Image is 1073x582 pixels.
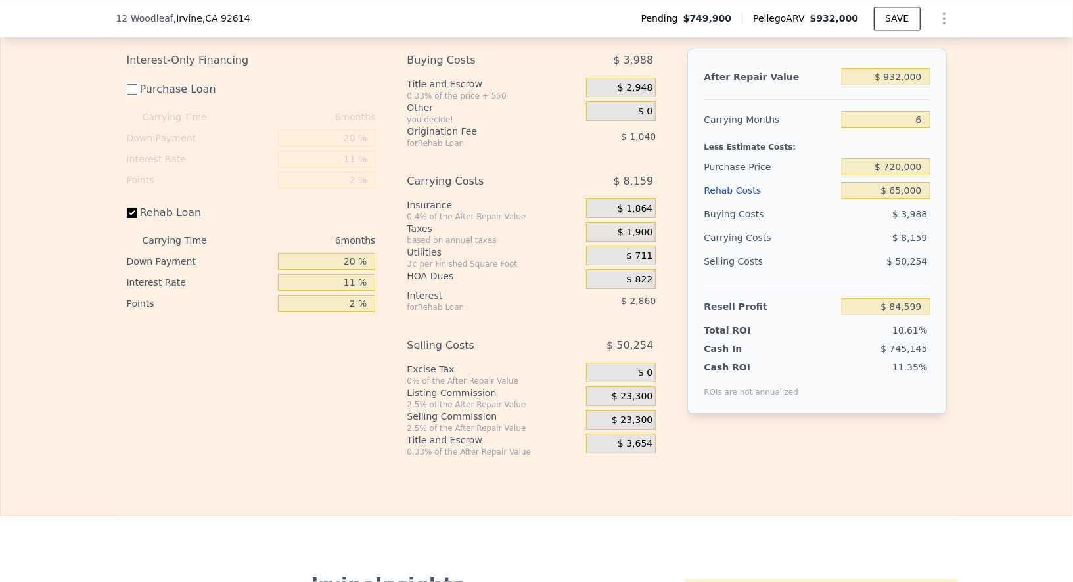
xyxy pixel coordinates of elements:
[407,376,581,386] div: 0% of the After Repair Value
[127,148,273,169] div: Interest Rate
[407,447,581,457] div: 0.33% of the After Repair Value
[704,131,930,155] div: Less Estimate Costs:
[618,203,652,215] span: $ 1,864
[880,344,927,354] span: $ 745,145
[704,65,836,89] div: After Repair Value
[233,106,376,127] div: 6 months
[143,106,228,127] div: Carrying Time
[618,438,652,450] span: $ 3,654
[407,410,581,423] div: Selling Commission
[931,5,957,32] button: Show Options
[407,101,581,114] div: Other
[613,49,653,72] span: $ 3,988
[626,250,652,262] span: $ 711
[407,334,553,357] div: Selling Costs
[173,12,250,25] span: , Irvine
[407,114,581,125] div: you decide!
[407,125,553,138] div: Origination Fee
[626,274,652,286] span: $ 822
[618,227,652,238] span: $ 1,900
[202,13,250,24] span: , CA 92614
[704,226,786,250] div: Carrying Costs
[127,49,376,72] div: Interest-Only Financing
[641,12,683,25] span: Pending
[612,414,652,426] span: $ 23,300
[127,208,137,218] input: Rehab Loan
[704,295,836,319] div: Resell Profit
[704,342,786,355] div: Cash In
[704,179,836,202] div: Rehab Costs
[886,256,927,267] span: $ 50,254
[892,362,927,372] span: 11.35%
[704,250,836,273] div: Selling Costs
[704,324,786,337] div: Total ROI
[407,259,581,269] div: 3¢ per Finished Square Foot
[407,302,553,313] div: for Rehab Loan
[407,423,581,434] div: 2.5% of the After Repair Value
[892,209,927,219] span: $ 3,988
[407,399,581,410] div: 2.5% of the After Repair Value
[704,202,836,226] div: Buying Costs
[143,230,228,251] div: Carrying Time
[407,246,581,259] div: Utilities
[621,296,656,306] span: $ 2,860
[704,108,836,131] div: Carrying Months
[127,272,273,293] div: Interest Rate
[407,138,553,148] div: for Rehab Loan
[407,169,553,193] div: Carrying Costs
[407,222,581,235] div: Taxes
[127,251,273,272] div: Down Payment
[127,78,273,101] label: Purchase Loan
[810,13,859,24] span: $932,000
[753,12,810,25] span: Pellego ARV
[704,155,836,179] div: Purchase Price
[892,233,927,243] span: $ 8,159
[638,367,652,379] span: $ 0
[618,82,652,94] span: $ 2,948
[613,169,653,193] span: $ 8,159
[638,106,652,118] span: $ 0
[407,49,553,72] div: Buying Costs
[407,198,581,212] div: Insurance
[892,325,927,336] span: 10.61%
[407,269,581,282] div: HOA Dues
[407,386,581,399] div: Listing Commission
[704,361,798,374] div: Cash ROI
[127,293,273,314] div: Points
[233,230,376,251] div: 6 months
[407,78,581,91] div: Title and Escrow
[127,127,273,148] div: Down Payment
[407,91,581,101] div: 0.33% of the price + 550
[407,289,553,302] div: Interest
[606,334,653,357] span: $ 50,254
[874,7,920,30] button: SAVE
[407,363,581,376] div: Excise Tax
[407,434,581,447] div: Title and Escrow
[116,12,173,25] span: 12 Woodleaf
[612,391,652,403] span: $ 23,300
[407,212,581,222] div: 0.4% of the After Repair Value
[683,12,732,25] span: $749,900
[621,131,656,142] span: $ 1,040
[407,235,581,246] div: based on annual taxes
[127,169,273,190] div: Points
[127,84,137,95] input: Purchase Loan
[704,374,798,397] div: ROIs are not annualized
[127,201,273,225] label: Rehab Loan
